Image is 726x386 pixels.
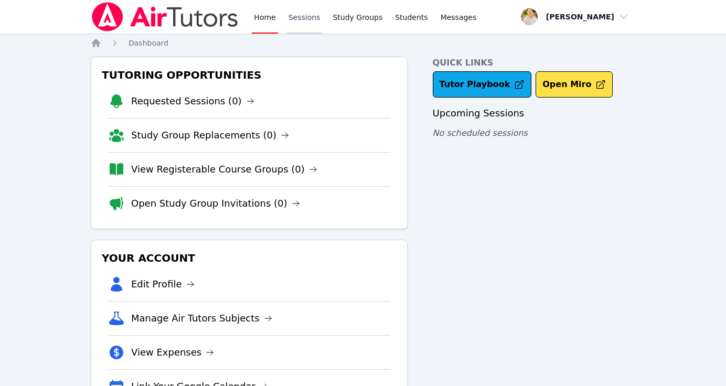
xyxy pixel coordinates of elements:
a: View Expenses [131,345,214,360]
a: Tutor Playbook [433,71,532,98]
img: Air Tutors [91,2,239,31]
a: Open Study Group Invitations (0) [131,196,300,211]
a: View Registerable Course Groups (0) [131,162,317,177]
a: Edit Profile [131,277,195,292]
nav: Breadcrumb [91,38,635,48]
h3: Tutoring Opportunities [100,66,399,84]
span: Messages [441,12,477,23]
a: Dashboard [129,38,168,48]
span: Dashboard [129,39,168,47]
button: Open Miro [536,71,613,98]
h4: Quick Links [433,57,635,69]
a: Manage Air Tutors Subjects [131,311,272,326]
h3: Upcoming Sessions [433,106,635,121]
h3: Your Account [100,249,399,267]
a: Study Group Replacements (0) [131,128,289,143]
a: Requested Sessions (0) [131,94,254,109]
span: No scheduled sessions [433,128,528,138]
